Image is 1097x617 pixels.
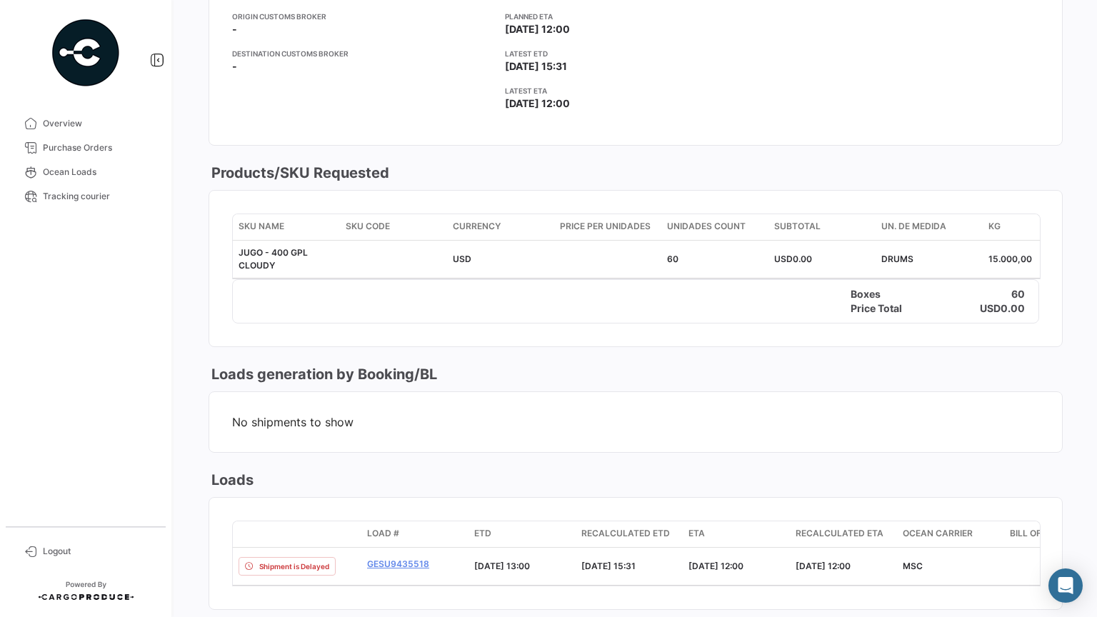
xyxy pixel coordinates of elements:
[505,11,766,22] app-card-info-title: Planned ETA
[897,521,1004,547] datatable-header-cell: Ocean Carrier
[505,59,567,74] span: [DATE] 15:31
[903,527,973,540] span: Ocean Carrier
[43,545,154,558] span: Logout
[903,561,923,571] span: MSC
[851,301,904,316] h4: Price Total
[43,141,154,154] span: Purchase Orders
[239,220,284,233] span: SKU Name
[796,561,851,571] span: [DATE] 12:00
[881,220,946,233] span: UN. DE MEDIDA
[793,254,812,264] span: 0.00
[43,117,154,130] span: Overview
[560,220,651,233] span: Price per Unidades
[1048,568,1083,603] div: Abrir Intercom Messenger
[11,136,160,160] a: Purchase Orders
[239,247,308,271] span: JUGO - 400 GPL CLOUDY
[469,521,576,547] datatable-header-cell: ETD
[581,561,636,571] span: [DATE] 15:31
[796,527,883,540] span: Recalculated ETA
[505,85,766,96] app-card-info-title: Latest ETA
[505,48,766,59] app-card-info-title: Latest ETD
[11,160,160,184] a: Ocean Loads
[774,220,821,233] span: Subtotal
[232,22,237,36] span: -
[453,220,501,233] span: Currency
[11,184,160,209] a: Tracking courier
[505,22,570,36] span: [DATE] 12:00
[232,415,1039,429] span: No shipments to show
[1001,301,1025,316] h4: 0.00
[50,17,121,89] img: powered-by.png
[209,364,437,384] h3: Loads generation by Booking/BL
[683,521,790,547] datatable-header-cell: ETA
[790,521,897,547] datatable-header-cell: Recalculated ETA
[688,561,743,571] span: [DATE] 12:00
[1011,287,1025,301] h4: 60
[11,111,160,136] a: Overview
[232,11,494,22] app-card-info-title: Origin Customs Broker
[474,561,530,571] span: [DATE] 13:00
[881,254,913,264] span: DRUMS
[774,254,793,264] span: USD
[367,527,399,540] span: Load #
[209,470,254,490] h3: Loads
[259,561,329,572] span: Shipment is Delayed
[43,166,154,179] span: Ocean Loads
[453,254,471,264] span: USD
[361,521,469,547] datatable-header-cell: Load #
[505,96,570,111] span: [DATE] 12:00
[232,48,494,59] app-card-info-title: Destination Customs Broker
[232,59,237,74] span: -
[474,527,491,540] span: ETD
[688,527,705,540] span: ETA
[667,253,763,266] div: 60
[988,220,1001,233] span: KG
[447,214,554,240] datatable-header-cell: Currency
[980,301,1001,316] h4: USD
[851,287,904,301] h4: Boxes
[346,220,390,233] span: SKU Code
[581,527,670,540] span: Recalculated ETD
[576,521,683,547] datatable-header-cell: Recalculated ETD
[43,190,154,203] span: Tracking courier
[1010,527,1084,540] span: Bill of Lading #
[367,558,463,571] a: GESU9435518
[233,214,340,240] datatable-header-cell: SKU Name
[667,220,746,233] span: Unidades count
[340,214,447,240] datatable-header-cell: SKU Code
[988,254,1032,264] span: 15.000,00
[209,163,389,183] h3: Products/SKU Requested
